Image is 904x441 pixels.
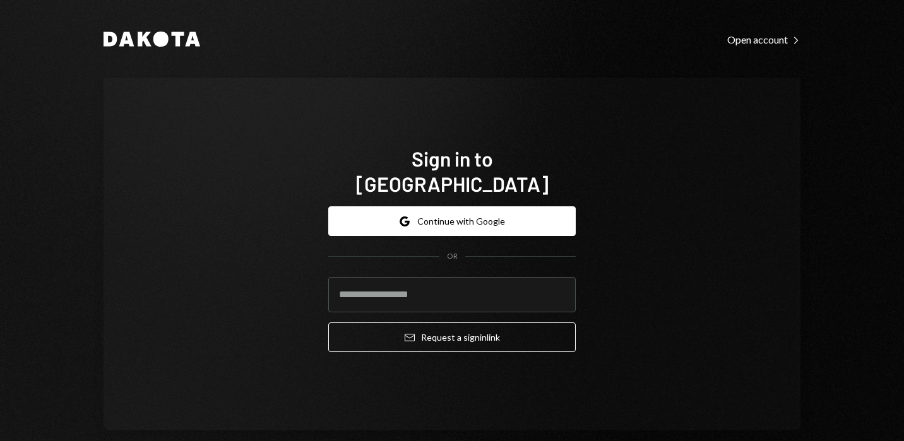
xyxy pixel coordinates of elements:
[328,322,576,352] button: Request a signinlink
[727,33,800,46] div: Open account
[328,206,576,236] button: Continue with Google
[328,146,576,196] h1: Sign in to [GEOGRAPHIC_DATA]
[447,251,458,262] div: OR
[727,32,800,46] a: Open account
